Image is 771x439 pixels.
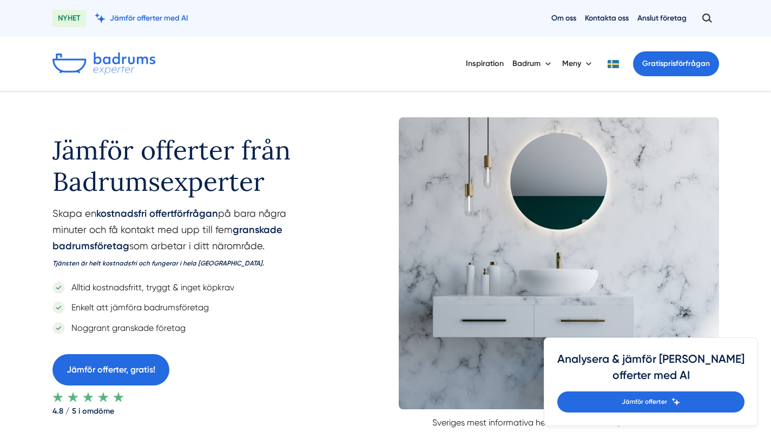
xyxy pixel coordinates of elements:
h4: Analysera & jämför [PERSON_NAME] offerter med AI [557,351,744,391]
p: Skapa en på bara några minuter och få kontakt med upp till fem som arbetar i ditt närområde. [52,205,330,275]
p: Sveriges mest informativa hemsida om badrum, våtrum & bastu. [399,409,719,429]
a: Inspiration [466,50,504,77]
a: Anslut företag [637,13,687,23]
span: NYHET [52,10,86,27]
a: Gratisprisförfrågan [633,51,719,76]
a: Jämför offerter med AI [95,13,188,23]
a: Kontakta oss [585,13,629,23]
p: Alltid kostnadsfritt, tryggt & inget köpkrav [65,281,234,294]
a: Om oss [551,13,576,23]
strong: 4.8 / 5 i omdöme [52,402,330,416]
button: Badrum [512,50,553,78]
p: Noggrant granskade företag [65,321,186,335]
span: Jämför offerter med AI [110,13,188,23]
p: Enkelt att jämföra badrumsföretag [65,301,209,314]
a: Jämför offerter, gratis! [52,354,169,385]
a: Jämför offerter [557,391,744,413]
img: Badrumsexperter omslagsbild [399,117,719,409]
span: Jämför offerter [622,397,667,407]
strong: kostnadsfri offertförfrågan [96,208,218,219]
h1: Jämför offerter från Badrumsexperter [52,117,330,205]
img: Badrumsexperter.se logotyp [52,52,155,75]
span: Gratis [642,59,663,68]
i: Tjänsten är helt kostnadsfri och fungerar i hela [GEOGRAPHIC_DATA]. [52,260,264,267]
button: Öppna sök [695,9,719,28]
button: Meny [562,50,594,78]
